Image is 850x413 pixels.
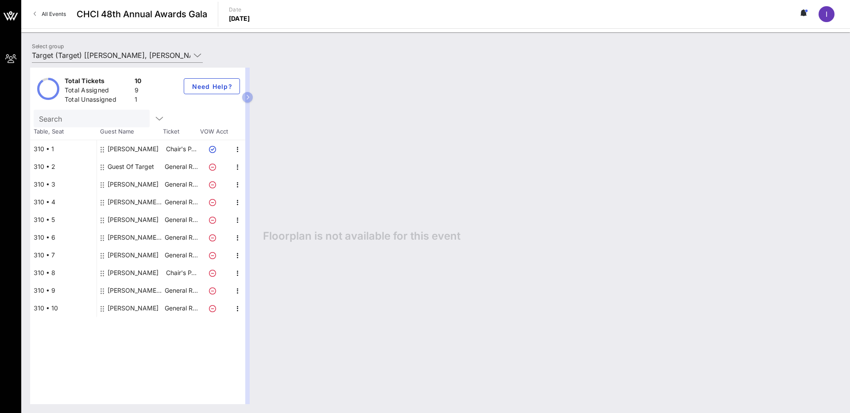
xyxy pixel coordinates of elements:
[108,282,163,299] div: Andres Majia Target
[819,6,835,22] div: I
[28,7,71,21] a: All Events
[30,158,97,176] div: 310 • 2
[108,211,158,229] div: Angela Puma
[163,140,199,158] p: Chair's P…
[65,86,131,97] div: Total Assigned
[184,78,240,94] button: Need Help?
[263,229,460,243] span: Floorplan is not available for this event
[108,193,163,211] div: Alexis Acevedo Target
[30,246,97,264] div: 310 • 7
[163,282,199,299] p: General R…
[163,246,199,264] p: General R…
[30,176,97,193] div: 310 • 3
[30,140,97,158] div: 310 • 1
[30,127,97,136] span: Table, Seat
[163,211,199,229] p: General R…
[108,140,158,158] div: Isaac Reyes
[97,127,163,136] span: Guest Name
[30,229,97,246] div: 310 • 6
[163,193,199,211] p: General R…
[30,282,97,299] div: 310 • 9
[229,14,250,23] p: [DATE]
[32,43,64,50] label: Select group
[163,158,199,176] p: General R…
[30,211,97,229] div: 310 • 5
[163,299,199,317] p: General R…
[163,229,199,246] p: General R…
[198,127,229,136] span: VOW Acct
[108,246,158,264] div: Osiris Morel
[108,299,158,317] div: Ivelisse Porroa
[191,83,232,90] span: Need Help?
[108,176,158,193] div: Ric Torres II
[826,10,827,19] span: I
[135,76,142,88] div: 10
[135,86,142,97] div: 9
[65,95,131,106] div: Total Unassigned
[30,299,97,317] div: 310 • 10
[108,158,154,176] div: Guest Of Target
[229,5,250,14] p: Date
[108,264,158,282] div: Cristina Antelo
[108,229,163,246] div: Brianna Saenz Target
[163,127,198,136] span: Ticket
[30,264,97,282] div: 310 • 8
[77,8,207,21] span: CHCI 48th Annual Awards Gala
[42,11,66,17] span: All Events
[30,193,97,211] div: 310 • 4
[135,95,142,106] div: 1
[163,264,199,282] p: Chair's P…
[65,76,131,88] div: Total Tickets
[163,176,199,193] p: General R…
